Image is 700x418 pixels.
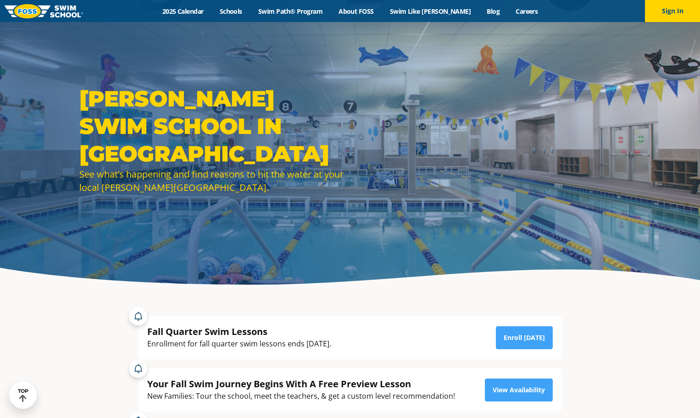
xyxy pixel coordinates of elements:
[147,325,331,338] div: Fall Quarter Swim Lessons
[147,390,455,402] div: New Families: Tour the school, meet the teachers, & get a custom level recommendation!
[250,7,330,16] a: Swim Path® Program
[382,7,479,16] a: Swim Like [PERSON_NAME]
[147,378,455,390] div: Your Fall Swim Journey Begins With A Free Preview Lesson
[79,85,345,167] h1: [PERSON_NAME] Swim School in [GEOGRAPHIC_DATA]
[79,167,345,194] div: See what’s happening and find reasons to hit the water at your local [PERSON_NAME][GEOGRAPHIC_DATA].
[479,7,508,16] a: Blog
[508,7,546,16] a: Careers
[154,7,211,16] a: 2025 Calendar
[211,7,250,16] a: Schools
[5,4,83,18] img: FOSS Swim School Logo
[485,379,553,401] a: View Availability
[18,388,28,402] div: TOP
[496,326,553,349] a: Enroll [DATE]
[147,338,331,350] div: Enrollment for fall quarter swim lessons ends [DATE].
[331,7,382,16] a: About FOSS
